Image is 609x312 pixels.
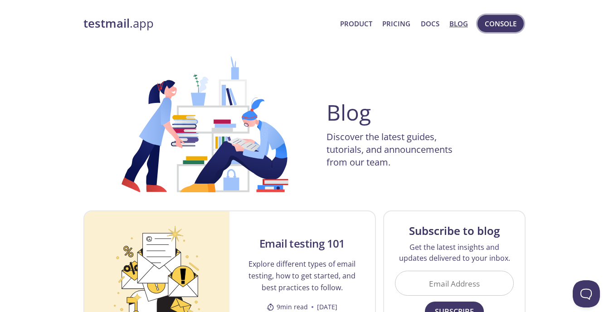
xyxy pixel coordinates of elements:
a: Blog [449,18,468,29]
img: BLOG-HEADER [105,56,305,192]
p: Discover the latest guides, tutorials, and announcements from our team. [326,131,472,169]
a: Docs [421,18,439,29]
h3: Subscribe to blog [409,224,500,238]
iframe: Help Scout Beacon - Open [573,280,600,307]
h2: Email testing 101 [259,236,345,251]
p: Explore different types of email testing, how to get started, and best practices to follow. [240,258,364,293]
strong: testmail [83,15,130,31]
button: Console [477,15,524,32]
p: Get the latest insights and updates delivered to your inbox. [395,242,514,263]
h1: Blog [326,102,371,123]
span: 9 min read [267,302,308,312]
a: Product [340,18,372,29]
span: Console [485,18,516,29]
time: [DATE] [317,302,337,312]
a: Pricing [382,18,410,29]
a: testmail.app [83,16,333,31]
